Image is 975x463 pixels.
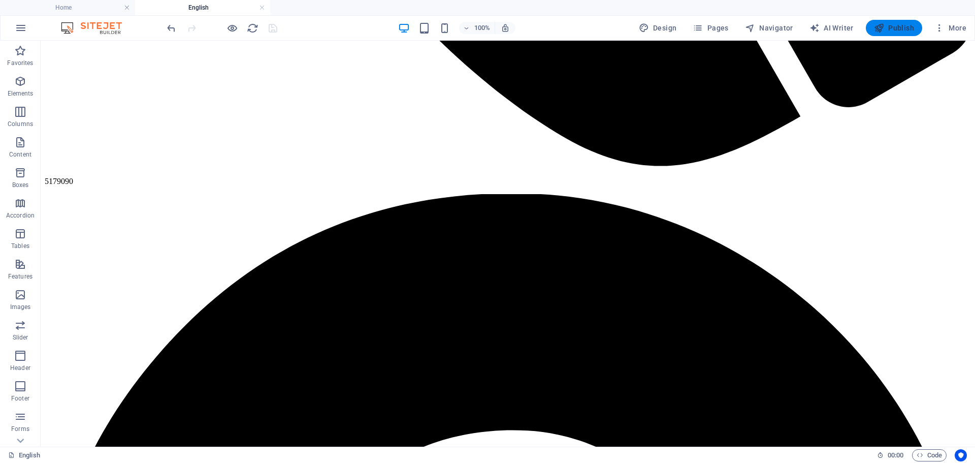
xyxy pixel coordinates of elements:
span: Pages [693,23,728,33]
p: Tables [11,242,29,250]
span: Code [917,449,942,461]
p: Forms [11,425,29,433]
button: Usercentrics [955,449,967,461]
p: Footer [11,394,29,403]
p: Boxes [12,181,29,189]
button: More [930,20,970,36]
a: Click to cancel selection. Double-click to open Pages [8,449,40,461]
button: Pages [689,20,732,36]
p: Favorites [7,59,33,67]
button: AI Writer [805,20,858,36]
i: On resize automatically adjust zoom level to fit chosen device. [501,23,510,33]
button: 100% [459,22,495,34]
p: Images [10,303,31,311]
span: : [895,451,896,459]
p: Content [9,150,31,159]
p: Elements [8,89,34,98]
i: Reload page [247,22,258,34]
button: Navigator [741,20,797,36]
span: More [934,23,966,33]
span: Publish [874,23,914,33]
span: AI Writer [809,23,854,33]
div: Design (Ctrl+Alt+Y) [635,20,681,36]
p: Slider [13,333,28,342]
h4: English [135,2,270,13]
button: undo [165,22,177,34]
span: Navigator [745,23,793,33]
i: Undo: Change HTML (Ctrl+Z) [166,22,177,34]
button: Design [635,20,681,36]
p: Accordion [6,211,35,220]
button: Code [912,449,947,461]
h6: 100% [474,22,491,34]
button: Click here to leave preview mode and continue editing [226,22,238,34]
img: Editor Logo [58,22,135,34]
p: Header [10,364,30,372]
h6: Session time [877,449,904,461]
button: Publish [866,20,922,36]
button: reload [246,22,258,34]
span: Design [639,23,677,33]
p: Features [8,272,32,281]
span: 00 00 [888,449,903,461]
p: Columns [8,120,33,128]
